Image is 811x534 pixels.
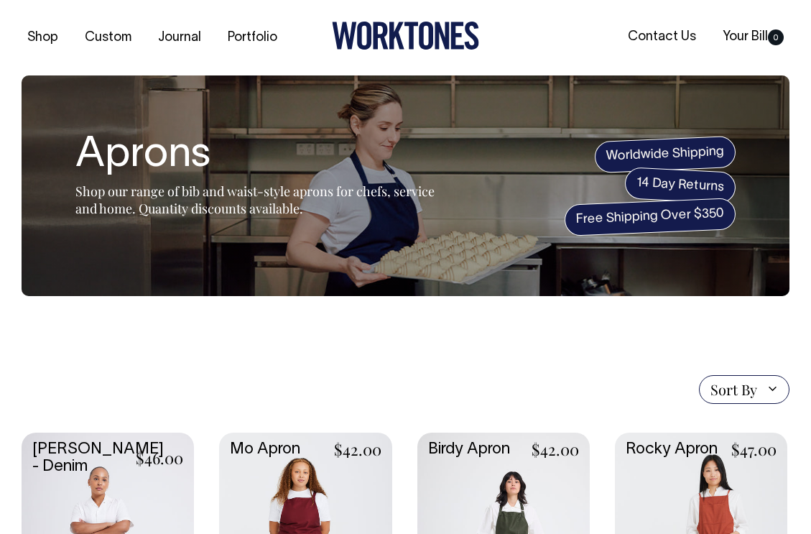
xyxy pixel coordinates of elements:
a: Shop [22,26,64,50]
span: Shop our range of bib and waist-style aprons for chefs, service and home. Quantity discounts avai... [75,183,435,217]
span: 14 Day Returns [624,167,736,204]
a: Contact Us [622,25,702,49]
span: 0 [768,29,784,45]
a: Custom [79,26,137,50]
a: Portfolio [222,26,283,50]
span: Sort By [710,381,757,398]
span: Free Shipping Over $350 [564,198,736,236]
a: Journal [152,26,207,50]
a: Your Bill0 [717,25,789,49]
span: Worldwide Shipping [594,135,736,172]
h1: Aprons [75,133,435,179]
